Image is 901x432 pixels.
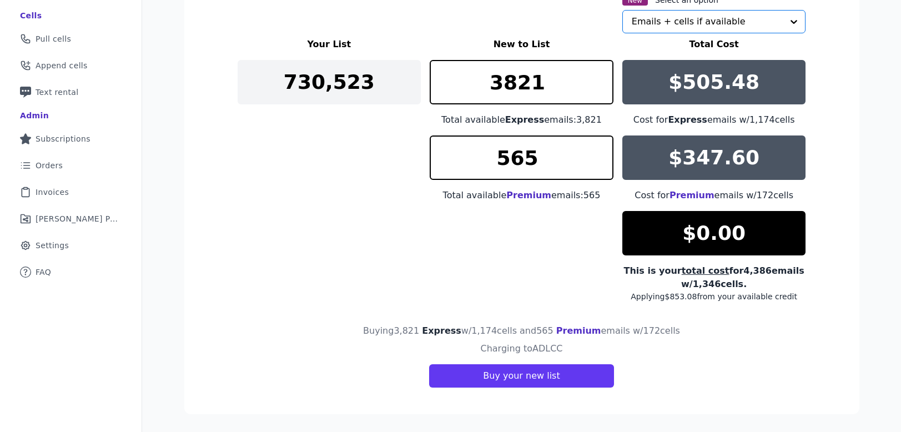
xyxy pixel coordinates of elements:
[36,267,51,278] span: FAQ
[556,325,601,336] span: Premium
[9,27,133,51] a: Pull cells
[430,113,613,127] div: Total available emails: 3,821
[9,180,133,204] a: Invoices
[422,325,461,336] span: Express
[363,324,680,338] h4: Buying 3,821 w/ 1,174 cells and 565 emails w/ 172 cells
[668,114,707,125] span: Express
[622,189,806,202] div: Cost for emails w/ 172 cells
[9,233,133,258] a: Settings
[622,264,806,291] div: This is your for 4,386 emails w/ 1,346 cells.
[622,291,806,302] div: Applying $853.08 from your available credit
[506,190,551,200] span: Premium
[668,147,759,169] p: $347.60
[682,265,729,276] span: total cost
[430,189,613,202] div: Total available emails: 565
[670,190,714,200] span: Premium
[9,260,133,284] a: FAQ
[682,222,746,244] p: $0.00
[9,153,133,178] a: Orders
[36,133,90,144] span: Subscriptions
[668,71,759,93] p: $505.48
[36,60,88,71] span: Append cells
[36,187,69,198] span: Invoices
[36,87,79,98] span: Text rental
[238,38,421,51] h3: Your List
[622,113,806,127] div: Cost for emails w/ 1,174 cells
[505,114,545,125] span: Express
[430,38,613,51] h3: New to List
[9,80,133,104] a: Text rental
[20,110,49,121] div: Admin
[9,207,133,231] a: [PERSON_NAME] Performance
[20,10,42,21] div: Cells
[481,342,563,355] h4: Charging to ADLCC
[36,33,71,44] span: Pull cells
[622,38,806,51] h3: Total Cost
[596,164,609,178] keeper-lock: Open Keeper Popup
[284,71,375,93] p: 730,523
[36,213,119,224] span: [PERSON_NAME] Performance
[9,127,133,151] a: Subscriptions
[36,240,69,251] span: Settings
[36,160,63,171] span: Orders
[429,364,613,388] button: Buy your new list
[9,53,133,78] a: Append cells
